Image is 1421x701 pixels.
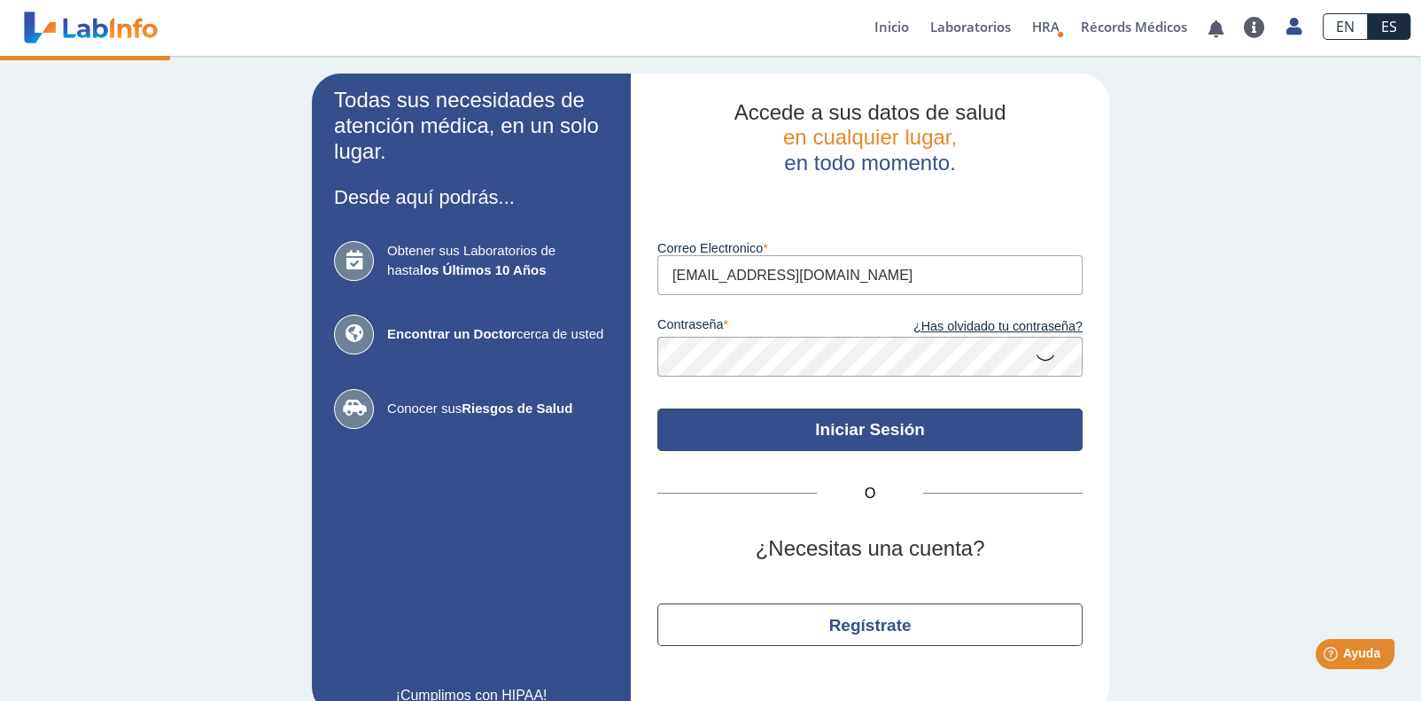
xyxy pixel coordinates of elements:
[1032,18,1060,35] span: HRA
[1368,13,1410,40] a: ES
[870,317,1083,337] a: ¿Has olvidado tu contraseña?
[783,125,957,149] span: en cualquier lugar,
[387,324,609,345] span: cerca de usted
[784,151,955,175] span: en todo momento.
[334,186,609,208] h3: Desde aquí podrás...
[420,262,547,277] b: los Últimos 10 Años
[387,241,609,281] span: Obtener sus Laboratorios de hasta
[734,100,1006,124] span: Accede a sus datos de salud
[387,326,516,341] b: Encontrar un Doctor
[1263,632,1402,682] iframe: Help widget launcher
[657,604,1083,646] button: Regístrate
[334,88,609,164] h2: Todas sus necesidades de atención médica, en un solo lugar.
[387,399,609,419] span: Conocer sus
[657,241,1083,255] label: Correo Electronico
[657,409,1083,451] button: Iniciar Sesión
[657,536,1083,562] h2: ¿Necesitas una cuenta?
[657,317,870,337] label: contraseña
[1323,13,1368,40] a: EN
[817,483,923,504] span: O
[462,401,572,416] b: Riesgos de Salud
